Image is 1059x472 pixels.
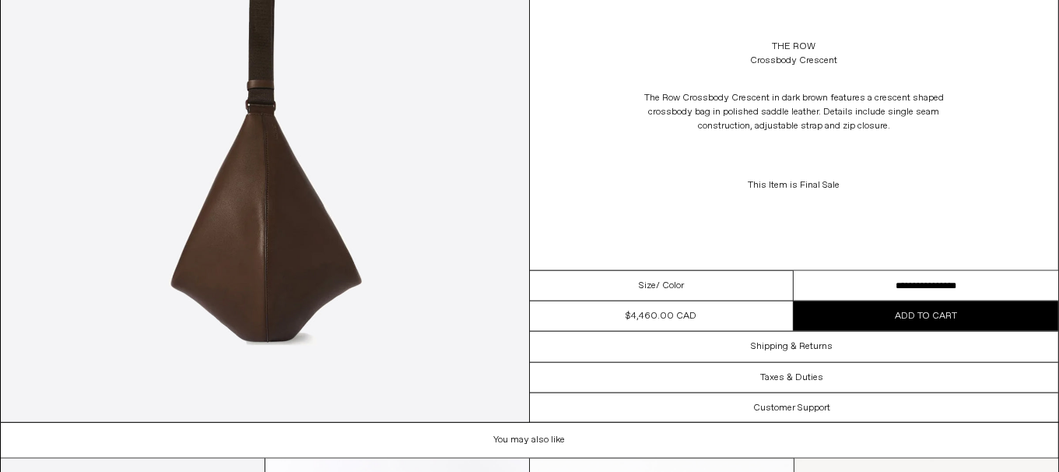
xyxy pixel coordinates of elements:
[794,301,1058,331] button: Add to cart
[772,40,815,54] a: The Row
[626,310,696,322] span: $4,460.00 CAD
[760,372,823,383] h3: Taxes & Duties
[751,341,833,352] h3: Shipping & Returns
[895,310,957,322] span: Add to cart
[656,279,684,293] span: / Color
[750,54,837,68] div: Crossbody Crescent
[1,423,1059,458] h1: You may also like
[753,403,830,414] h3: Customer Support
[638,171,949,200] p: This Item is Final Sale
[639,279,656,293] span: Size
[638,83,949,141] p: The Row Crossbody Crescent in dark brown features a crescent shaped crossbody bag in polished sad...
